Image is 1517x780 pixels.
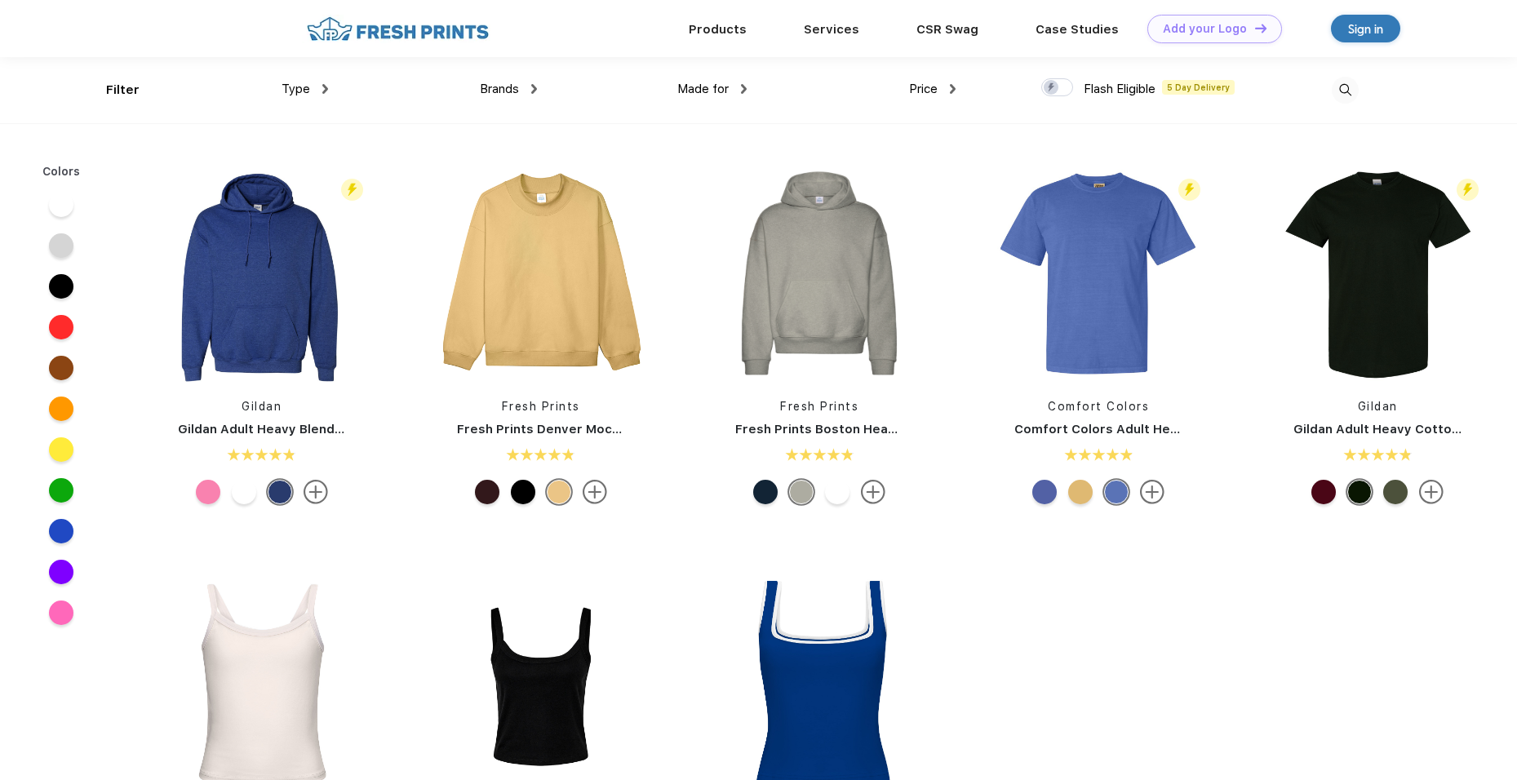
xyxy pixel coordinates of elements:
a: Sign in [1331,15,1400,42]
img: desktop_search.svg [1332,77,1359,104]
div: Military Green [1383,480,1408,504]
img: more.svg [1140,480,1164,504]
div: Filter [106,81,140,100]
span: Type [282,82,310,96]
img: func=resize&h=266 [990,165,1207,382]
img: flash_active_toggle.svg [1178,179,1200,201]
span: Brands [480,82,519,96]
div: Add your Logo [1163,22,1247,36]
img: func=resize&h=266 [1269,165,1486,382]
a: Gildan [1358,400,1398,413]
img: more.svg [304,480,328,504]
a: Fresh Prints [502,400,580,413]
img: dropdown.png [950,84,956,94]
img: func=resize&h=266 [711,165,928,382]
img: more.svg [583,480,607,504]
div: Navy [753,480,778,504]
div: Heathered Grey [789,480,814,504]
span: Made for [677,82,729,96]
img: flash_active_toggle.svg [1457,179,1479,201]
img: dropdown.png [322,84,328,94]
img: more.svg [1419,480,1444,504]
img: DT [1255,24,1266,33]
div: White [825,480,849,504]
div: Hthr Sport Royal [268,480,292,504]
a: Fresh Prints [780,400,858,413]
div: Periwinkle [1032,480,1057,504]
div: Colors [30,163,93,180]
a: Gildan [242,400,282,413]
div: Azalea [196,480,220,504]
div: Sign in [1348,20,1383,38]
div: White [232,480,256,504]
a: Fresh Prints Denver Mock Neck Heavyweight Sweatshirt [457,422,811,437]
div: Garnet [1311,480,1336,504]
span: Price [909,82,938,96]
span: Flash Eligible [1084,82,1155,96]
div: Flo Blue [1104,480,1129,504]
div: Bahama Yellow [547,480,571,504]
img: flash_active_toggle.svg [341,179,363,201]
div: Burgundy [475,480,499,504]
div: Black [511,480,535,504]
a: Products [689,22,747,37]
img: func=resize&h=266 [432,165,650,382]
a: Comfort Colors [1048,400,1149,413]
img: dropdown.png [531,84,537,94]
img: fo%20logo%202.webp [302,15,494,43]
img: func=resize&h=266 [153,165,370,382]
img: more.svg [861,480,885,504]
a: Gildan Adult Heavy Blend 8 Oz. 50/50 Hooded Sweatshirt [178,422,534,437]
img: dropdown.png [741,84,747,94]
a: Fresh Prints Boston Heavyweight Hoodie [735,422,993,437]
a: Gildan Adult Heavy Cotton T-Shirt [1293,422,1506,437]
div: Mustard [1068,480,1093,504]
a: Comfort Colors Adult Heavyweight T-Shirt [1014,422,1281,437]
div: Forest Green [1347,480,1372,504]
